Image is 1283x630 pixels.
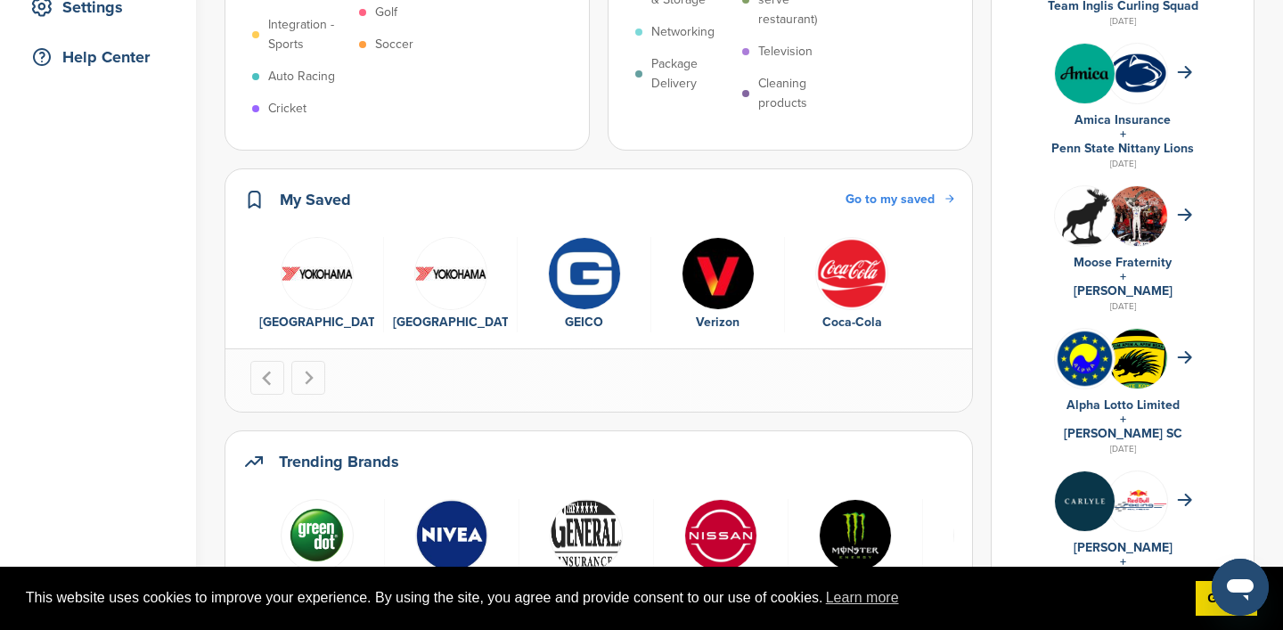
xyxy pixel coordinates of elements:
img: Open uri20141112 64162 1p6hhgm?1415811497 [1107,329,1167,400]
img: Nissan logo [684,499,757,572]
img: Data [953,499,1026,572]
iframe: Button to launch messaging window [1212,559,1269,616]
a: Moose Fraternity [1074,255,1172,270]
div: [DATE] [1009,299,1236,315]
a: [PERSON_NAME] SC [1064,426,1182,441]
a: + [1120,127,1126,142]
img: Hjwwegho 400x400 [1055,186,1115,246]
div: 5 of 5 [785,237,919,333]
a: + [1120,412,1126,427]
div: [DATE] [1009,441,1236,457]
img: 170px penn state nittany lions logo.svg [1107,53,1167,94]
p: Cleaning products [758,74,840,113]
div: Verizon [660,313,775,332]
span: This website uses cookies to improve your experience. By using the site, you agree and provide co... [26,585,1181,611]
div: Help Center [27,41,178,73]
img: Ectldmqb 400x400 [819,499,892,572]
a: Penn State Nittany Lions [1051,141,1194,156]
img: Green dot corporation [281,499,354,572]
img: The general logo [550,499,623,572]
p: Television [758,42,813,61]
p: Networking [651,22,715,42]
a: Help Center [18,37,178,78]
a: Ectldmqb 400x400 [797,499,913,570]
a: + [1120,269,1126,284]
p: Golf [375,3,397,22]
a: + [1120,554,1126,569]
a: The general logo [528,499,644,570]
div: [DATE] [1009,13,1236,29]
a: Go to my saved [846,190,954,209]
div: 1 of 5 [250,237,384,333]
a: Amica Insurance [1075,112,1171,127]
img: 3bs1dc4c 400x400 [1107,186,1167,246]
h2: My Saved [280,187,351,212]
button: Next slide [291,361,325,395]
p: Soccer [375,35,413,54]
button: Go to last slide [250,361,284,395]
p: Integration - Sports [268,15,350,54]
div: Coca-Cola [794,313,910,332]
div: 3 of 5 [518,237,651,333]
a: Data [GEOGRAPHIC_DATA] [259,237,374,333]
a: 451ddf96e958c635948cd88c29892565 Coca-Cola [794,237,910,333]
img: Data [414,237,487,310]
a: Geico logo GEICO [527,237,641,333]
div: 2 of 5 [384,237,518,333]
img: Data [415,499,488,572]
a: P hn 5tr 400x400 Verizon [660,237,775,333]
img: Phzb2w6l 400x400 [1055,329,1115,389]
div: GEICO [527,313,641,332]
img: Trgrqf8g 400x400 [1055,44,1115,103]
a: Alpha Lotto Limited [1066,397,1180,413]
div: 4 of 5 [651,237,785,333]
img: Geico logo [548,237,621,310]
p: Cricket [268,99,306,119]
p: Package Delivery [651,54,733,94]
a: [PERSON_NAME] [1074,540,1173,555]
a: Data [GEOGRAPHIC_DATA] [393,237,508,333]
a: dismiss cookie message [1196,581,1257,617]
div: [GEOGRAPHIC_DATA] [259,313,374,332]
img: 451ddf96e958c635948cd88c29892565 [815,237,888,310]
a: Green dot corporation [259,499,375,570]
div: [GEOGRAPHIC_DATA] [393,313,508,332]
a: Data [932,499,1048,570]
a: learn more about cookies [823,585,902,611]
img: Eowf0nlc 400x400 [1055,471,1115,531]
span: Go to my saved [846,192,935,207]
a: Nissan logo [663,499,779,570]
div: [DATE] [1009,156,1236,172]
img: Data?1415811735 [1107,489,1167,512]
img: Data [281,237,354,310]
a: Data [394,499,510,570]
img: P hn 5tr 400x400 [682,237,755,310]
a: [PERSON_NAME] [1074,283,1173,299]
h2: Trending Brands [279,449,399,474]
p: Auto Racing [268,67,335,86]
